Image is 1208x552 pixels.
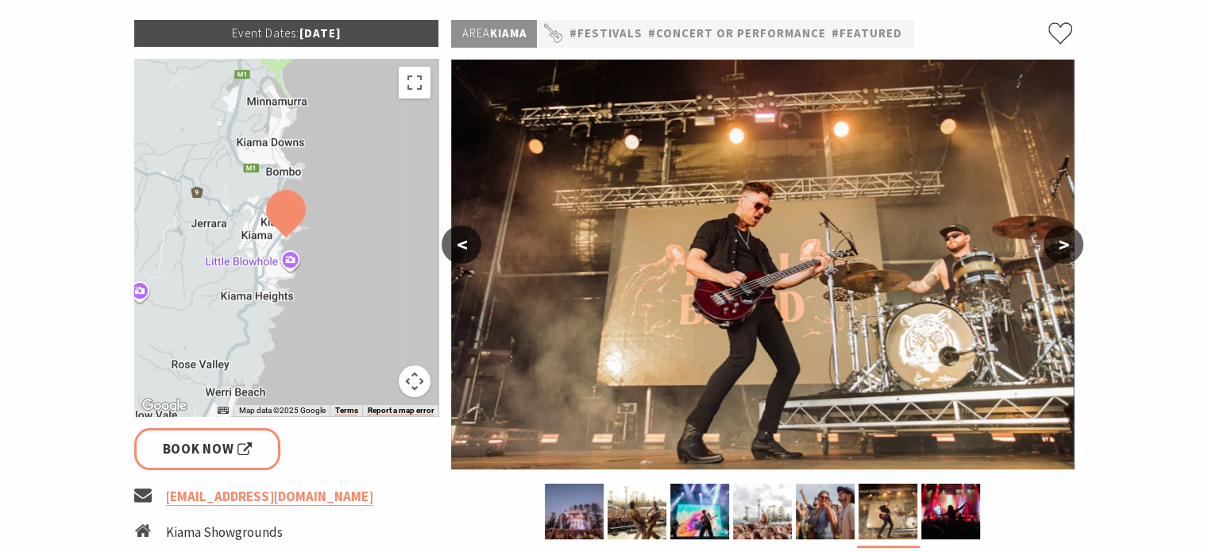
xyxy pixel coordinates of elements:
button: < [442,226,481,264]
img: Google [138,396,191,416]
a: Open this area in Google Maps (opens a new window) [138,396,191,416]
span: Map data ©2025 Google [238,406,325,415]
img: Changing Tides Main Stage [545,484,604,539]
button: Keyboard shortcuts [218,405,229,416]
p: [DATE] [134,20,439,47]
span: Area [461,25,489,41]
button: Map camera controls [399,365,430,397]
span: Book Now [163,438,253,460]
button: > [1044,226,1083,264]
p: Kiama [451,20,537,48]
img: Changing Tides Festival Goers - 3 [921,484,980,539]
img: Changing Tides Performance - 2 [451,60,1074,469]
a: #Festivals [569,24,642,44]
button: Toggle fullscreen view [399,67,430,98]
img: Changing Tides Festival Goers - 2 [796,484,855,539]
img: Changing Tides Performers - 3 [670,484,729,539]
li: Kiama Showgrounds [166,522,320,543]
a: Book Now [134,428,281,470]
img: Changing Tides Performance - 2 [859,484,917,539]
a: #Featured [831,24,901,44]
img: Changing Tides Performance - 1 [608,484,666,539]
a: Terms (opens in new tab) [334,406,357,415]
a: #Concert or Performance [647,24,825,44]
a: [EMAIL_ADDRESS][DOMAIN_NAME] [166,488,373,506]
span: Event Dates: [231,25,299,41]
img: Changing Tides Festival Goers - 1 [733,484,792,539]
a: Report a map error [367,406,434,415]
